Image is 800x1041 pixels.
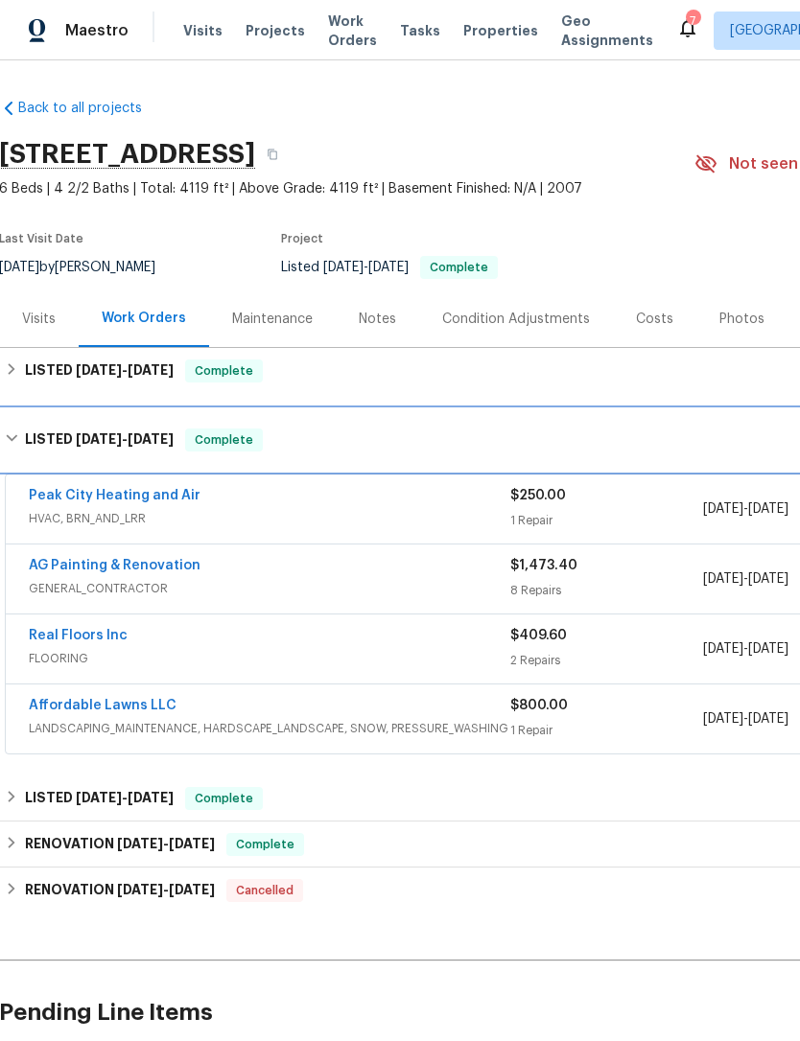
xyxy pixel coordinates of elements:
[128,791,174,804] span: [DATE]
[228,835,302,854] span: Complete
[686,12,699,31] div: 7
[703,712,743,726] span: [DATE]
[703,642,743,656] span: [DATE]
[183,21,223,40] span: Visits
[25,879,215,902] h6: RENOVATION
[510,721,703,740] div: 1 Repair
[169,883,215,896] span: [DATE]
[29,489,200,502] a: Peak City Heating and Air
[510,699,568,712] span: $800.00
[636,310,673,329] div: Costs
[117,883,163,896] span: [DATE]
[29,719,510,738] span: LANDSCAPING_MAINTENANCE, HARDSCAPE_LANDSCAPE, SNOW, PRESSURE_WASHING
[748,712,788,726] span: [DATE]
[748,502,788,516] span: [DATE]
[29,649,510,668] span: FLOORING
[703,502,743,516] span: [DATE]
[117,837,163,850] span: [DATE]
[25,787,174,810] h6: LISTED
[359,310,396,329] div: Notes
[368,261,409,274] span: [DATE]
[703,639,788,659] span: -
[25,359,174,382] h6: LISTED
[323,261,364,274] span: [DATE]
[328,12,377,50] span: Work Orders
[25,833,215,856] h6: RENOVATION
[76,363,122,377] span: [DATE]
[76,432,174,446] span: -
[187,361,261,381] span: Complete
[703,499,788,519] span: -
[76,363,174,377] span: -
[117,883,215,896] span: -
[510,559,577,572] span: $1,473.40
[703,709,788,729] span: -
[65,21,129,40] span: Maestro
[255,137,290,172] button: Copy Address
[510,511,703,530] div: 1 Repair
[510,629,567,642] span: $409.60
[29,629,128,642] a: Real Floors Inc
[29,579,510,598] span: GENERAL_CONTRACTOR
[187,430,261,450] span: Complete
[748,642,788,656] span: [DATE]
[422,262,496,273] span: Complete
[29,559,200,572] a: AG Painting & Renovation
[102,309,186,328] div: Work Orders
[719,310,765,329] div: Photos
[510,489,566,502] span: $250.00
[703,572,743,586] span: [DATE]
[128,432,174,446] span: [DATE]
[463,21,538,40] span: Properties
[128,363,174,377] span: [DATE]
[29,509,510,528] span: HVAC, BRN_AND_LRR
[117,837,215,850] span: -
[76,791,122,804] span: [DATE]
[748,572,788,586] span: [DATE]
[510,581,703,600] div: 8 Repairs
[22,310,56,329] div: Visits
[442,310,590,329] div: Condition Adjustments
[703,569,788,589] span: -
[246,21,305,40] span: Projects
[29,699,176,712] a: Affordable Lawns LLC
[76,432,122,446] span: [DATE]
[281,261,498,274] span: Listed
[187,789,261,808] span: Complete
[400,24,440,37] span: Tasks
[76,791,174,804] span: -
[228,881,301,900] span: Cancelled
[510,651,703,670] div: 2 Repairs
[169,837,215,850] span: [DATE]
[25,428,174,451] h6: LISTED
[232,310,313,329] div: Maintenance
[281,233,323,244] span: Project
[561,12,653,50] span: Geo Assignments
[323,261,409,274] span: -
